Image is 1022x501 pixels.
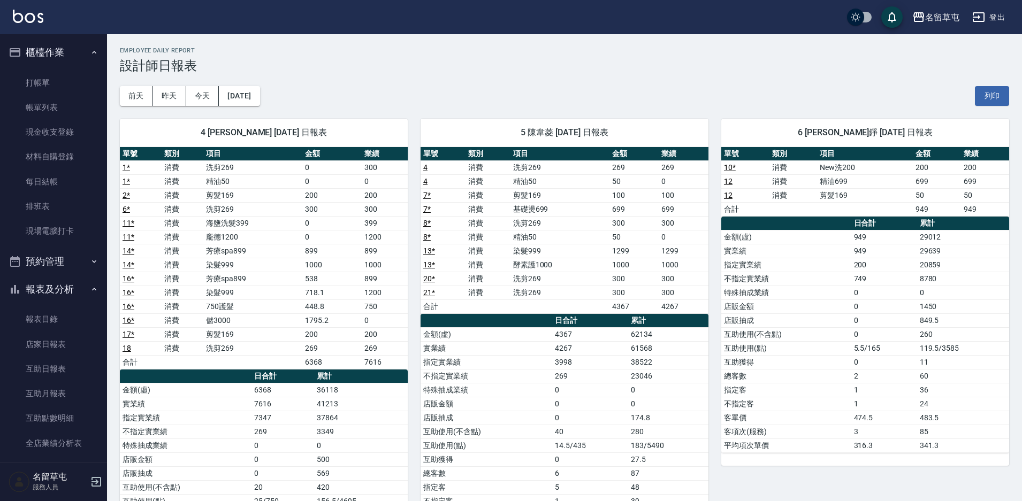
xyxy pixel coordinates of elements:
button: 報表及分析 [4,275,103,303]
td: 互助使用(點) [421,438,552,452]
button: 登出 [968,7,1009,27]
td: 269 [659,160,708,174]
td: 3998 [552,355,628,369]
td: 0 [552,397,628,411]
td: 1000 [609,258,659,272]
td: 消費 [466,160,510,174]
td: 300 [302,202,362,216]
td: 200 [851,258,917,272]
td: 0 [851,286,917,299]
button: 名留草屯 [908,6,964,28]
td: 48 [628,480,708,494]
td: 4267 [659,299,708,313]
td: 0 [628,383,708,397]
td: 38522 [628,355,708,369]
td: 7616 [251,397,314,411]
td: 200 [362,188,408,202]
td: 300 [362,160,408,174]
td: 0 [851,313,917,327]
h2: Employee Daily Report [120,47,1009,54]
td: 0 [628,397,708,411]
td: 芳療spa899 [203,272,302,286]
th: 類別 [769,147,818,161]
td: 0 [659,174,708,188]
td: 420 [314,480,408,494]
td: 消費 [162,272,203,286]
td: 洗剪269 [510,216,609,230]
td: 899 [362,272,408,286]
td: 儲3000 [203,313,302,327]
td: 119.5/3585 [917,341,1009,355]
td: 消費 [162,230,203,244]
td: 749 [851,272,917,286]
td: 699 [609,202,659,216]
td: 85 [917,425,1009,438]
a: 排班表 [4,194,103,219]
td: 不指定實業績 [120,425,251,438]
th: 業績 [659,147,708,161]
td: 不指定實業績 [721,272,851,286]
td: 20 [251,480,314,494]
td: 總客數 [721,369,851,383]
td: 洗剪269 [510,286,609,299]
td: 316.3 [851,438,917,452]
td: 0 [362,313,408,327]
td: 483.5 [917,411,1009,425]
td: 341.3 [917,438,1009,452]
a: 材料自購登錄 [4,144,103,169]
td: 金額(虛) [120,383,251,397]
th: 類別 [466,147,510,161]
td: 指定客 [421,480,552,494]
td: 174.8 [628,411,708,425]
td: 200 [961,160,1009,174]
td: 5.5/165 [851,341,917,355]
td: 4367 [552,327,628,341]
button: 今天 [186,86,219,106]
th: 單號 [721,147,769,161]
a: 4 [423,177,428,186]
td: 7347 [251,411,314,425]
a: 4 [423,163,428,172]
table: a dense table [721,147,1009,217]
td: 100 [659,188,708,202]
td: 消費 [466,272,510,286]
td: 消費 [162,188,203,202]
th: 累計 [314,369,408,383]
td: 699 [659,202,708,216]
button: 列印 [975,86,1009,106]
td: 500 [314,452,408,466]
td: 金額(虛) [421,327,552,341]
td: 金額(虛) [721,230,851,244]
td: 實業績 [421,341,552,355]
td: 精油699 [817,174,913,188]
td: 27.5 [628,452,708,466]
td: 店販抽成 [120,466,251,480]
td: 互助獲得 [721,355,851,369]
td: 260 [917,327,1009,341]
td: 消費 [162,160,203,174]
td: 100 [609,188,659,202]
td: 29012 [917,230,1009,244]
td: 指定實業績 [421,355,552,369]
td: 0 [314,438,408,452]
td: 1200 [362,286,408,299]
td: 指定客 [721,383,851,397]
td: 染髮999 [203,258,302,272]
td: 269 [362,341,408,355]
td: 6 [552,466,628,480]
td: 949 [851,230,917,244]
td: 消費 [466,202,510,216]
td: 7616 [362,355,408,369]
td: 指定實業績 [120,411,251,425]
td: 消費 [162,341,203,355]
td: 4267 [552,341,628,355]
td: 消費 [162,258,203,272]
td: 750護髮 [203,299,302,313]
td: 0 [552,411,628,425]
div: 名留草屯 [925,11,959,24]
td: 特殊抽成業績 [721,286,851,299]
td: 61568 [628,341,708,355]
td: 1000 [302,258,362,272]
td: 互助使用(不含點) [721,327,851,341]
table: a dense table [421,147,708,314]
